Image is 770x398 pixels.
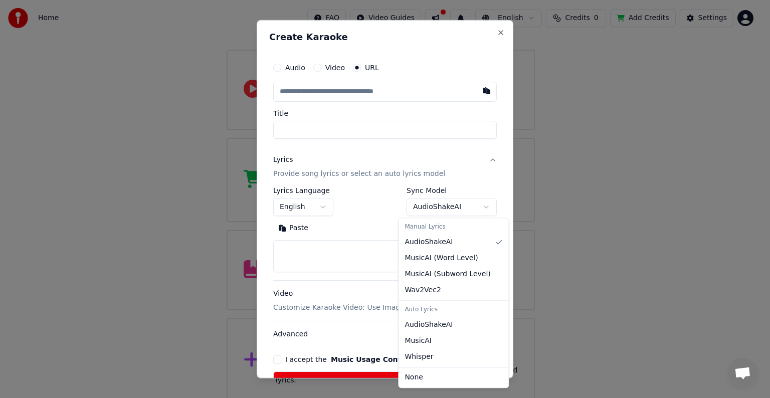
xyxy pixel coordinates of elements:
span: MusicAI ( Subword Level ) [405,269,490,279]
div: Manual Lyrics [401,220,506,234]
span: Wav2Vec2 [405,285,441,295]
span: MusicAI [405,336,432,346]
span: None [405,372,423,382]
span: Whisper [405,352,433,362]
div: Auto Lyrics [401,303,506,317]
span: AudioShakeAI [405,237,453,247]
span: AudioShakeAI [405,320,453,330]
span: MusicAI ( Word Level ) [405,253,478,263]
